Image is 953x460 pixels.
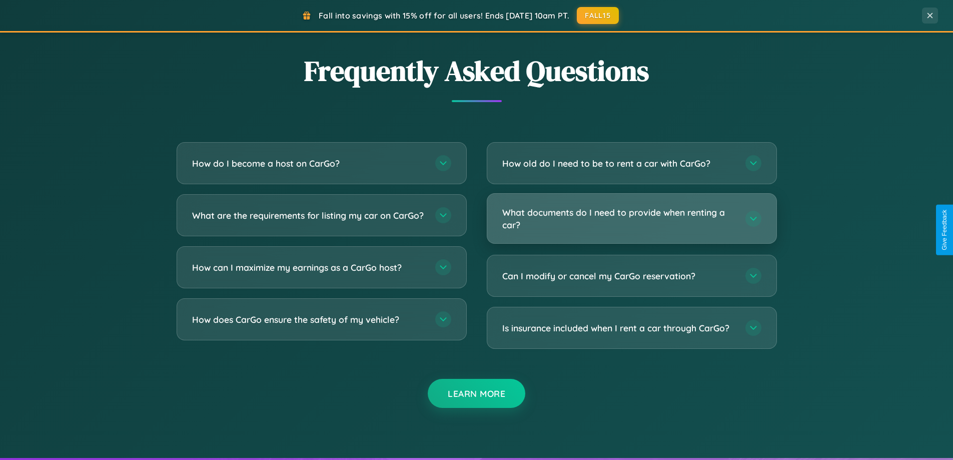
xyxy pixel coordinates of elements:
h3: What documents do I need to provide when renting a car? [502,206,735,231]
h3: How can I maximize my earnings as a CarGo host? [192,261,425,274]
h2: Frequently Asked Questions [177,52,777,90]
h3: How does CarGo ensure the safety of my vehicle? [192,313,425,326]
h3: Is insurance included when I rent a car through CarGo? [502,322,735,334]
button: FALL15 [577,7,619,24]
span: Fall into savings with 15% off for all users! Ends [DATE] 10am PT. [319,11,569,21]
h3: Can I modify or cancel my CarGo reservation? [502,270,735,282]
button: Learn More [428,379,525,408]
div: Give Feedback [941,210,948,250]
h3: How do I become a host on CarGo? [192,157,425,170]
h3: How old do I need to be to rent a car with CarGo? [502,157,735,170]
h3: What are the requirements for listing my car on CarGo? [192,209,425,222]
